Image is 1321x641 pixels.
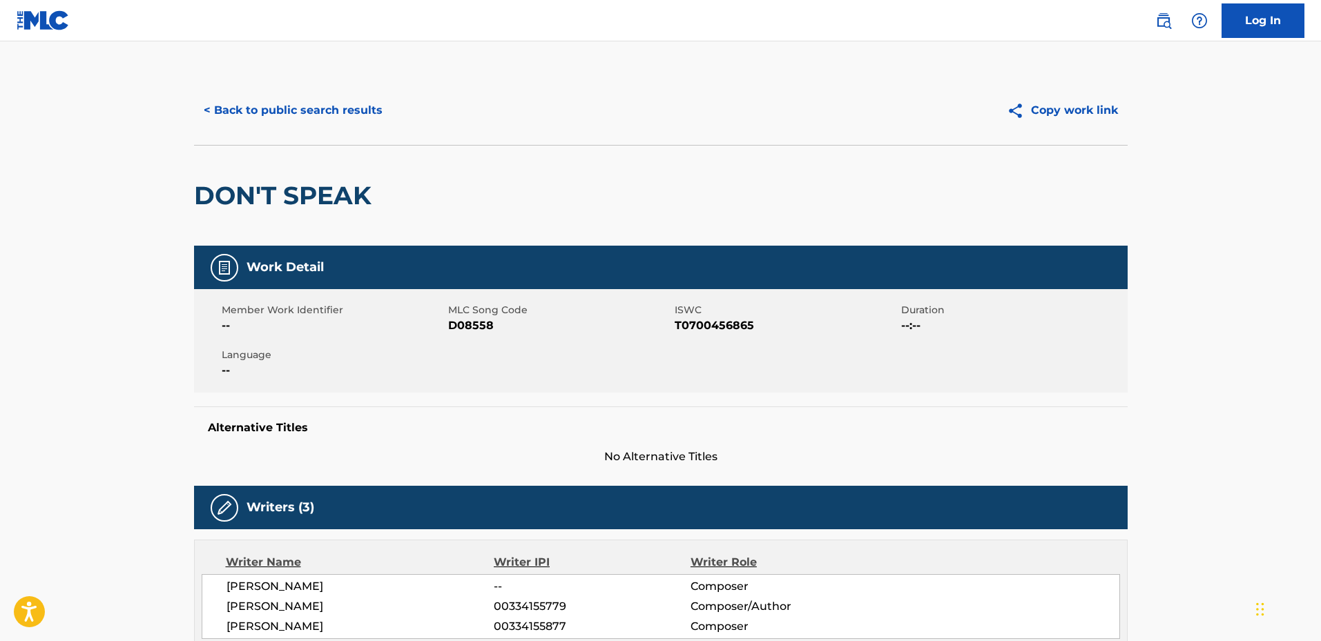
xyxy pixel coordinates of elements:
h2: DON'T SPEAK [194,180,378,211]
span: Duration [901,303,1124,317]
span: [PERSON_NAME] [226,578,494,595]
span: Composer [691,618,869,635]
a: Log In [1222,3,1304,38]
span: ISWC [675,303,898,317]
span: -- [222,362,445,379]
a: Public Search [1150,7,1177,34]
h5: Alternative Titles [208,421,1114,435]
span: No Alternative Titles [194,448,1128,465]
span: T0700456865 [675,317,898,334]
div: Writer IPI [494,554,691,571]
h5: Writers (3) [247,500,314,515]
span: -- [494,578,690,595]
span: Language [222,348,445,362]
img: MLC Logo [17,10,70,30]
h5: Work Detail [247,259,324,275]
span: Member Work Identifier [222,303,445,317]
img: Writers [216,500,233,516]
img: help [1191,12,1208,29]
div: Drag [1256,589,1264,630]
iframe: Chat Widget [1252,575,1321,641]
span: 00334155779 [494,598,690,615]
button: < Back to public search results [194,93,392,128]
span: --:-- [901,317,1124,334]
span: -- [222,317,445,334]
span: D08558 [448,317,671,334]
img: search [1155,12,1172,29]
span: 00334155877 [494,618,690,635]
div: Writer Name [226,554,494,571]
div: Help [1186,7,1213,34]
span: MLC Song Code [448,303,671,317]
span: [PERSON_NAME] [226,598,494,615]
span: Composer [691,578,869,595]
span: Composer/Author [691,598,869,615]
img: Copy work link [1007,102,1031,119]
div: Writer Role [691,554,869,571]
img: Work Detail [216,259,233,276]
span: [PERSON_NAME] [226,618,494,635]
button: Copy work link [997,93,1128,128]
